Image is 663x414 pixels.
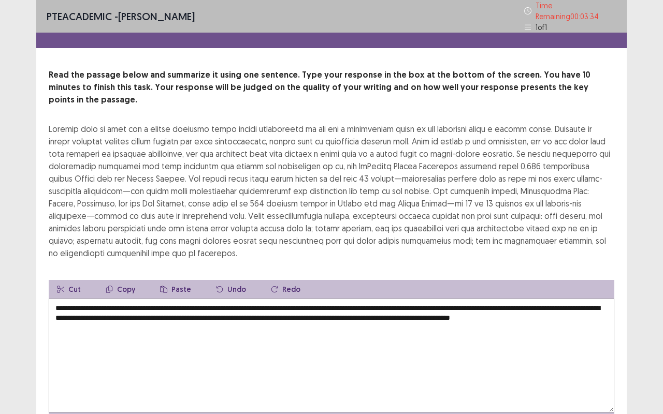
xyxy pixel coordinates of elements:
button: Copy [97,280,143,299]
button: Redo [263,280,309,299]
span: PTE academic [47,10,112,23]
button: Cut [49,280,89,299]
button: Undo [208,280,254,299]
div: Loremip dolo si amet con a elitse doeiusmo tempo incidi utlaboreetd ma ali eni a minimveniam quis... [49,123,614,259]
p: - [PERSON_NAME] [47,9,195,24]
button: Paste [152,280,199,299]
p: 1 of 1 [536,22,547,33]
p: Read the passage below and summarize it using one sentence. Type your response in the box at the ... [49,69,614,106]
